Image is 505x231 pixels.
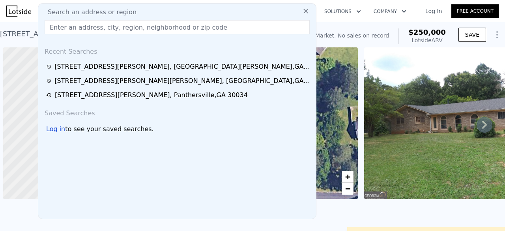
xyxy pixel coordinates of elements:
div: Log in [46,124,65,134]
button: Solutions [318,4,367,19]
span: $250,000 [408,28,446,36]
div: [STREET_ADDRESS][PERSON_NAME] , Panthersville , GA 30034 [55,90,248,100]
div: [STREET_ADDRESS][PERSON_NAME][PERSON_NAME] , [GEOGRAPHIC_DATA] , GA 30331 [54,76,310,86]
span: Search an address or region [41,8,137,17]
a: Log In [416,7,451,15]
div: Lotside ARV [408,36,446,44]
span: to see your saved searches. [65,124,153,134]
span: − [345,184,350,193]
a: [STREET_ADDRESS][PERSON_NAME], Panthersville,GA 30034 [46,90,310,100]
input: Enter an address, city, region, neighborhood or zip code [45,20,310,34]
div: Off Market. No sales on record [305,32,389,39]
button: Company [367,4,413,19]
button: SAVE [458,28,486,42]
span: + [345,172,350,182]
div: Recent Searches [41,41,313,60]
div: [STREET_ADDRESS][PERSON_NAME] , [GEOGRAPHIC_DATA][PERSON_NAME] , GA 30349 [54,62,310,71]
a: [STREET_ADDRESS][PERSON_NAME], [GEOGRAPHIC_DATA][PERSON_NAME],GA 30349 [46,62,310,71]
a: Zoom in [342,171,353,183]
a: Zoom out [342,183,353,195]
button: Show Options [489,27,505,43]
div: Saved Searches [41,102,313,121]
img: Lotside [6,6,31,17]
a: [STREET_ADDRESS][PERSON_NAME][PERSON_NAME], [GEOGRAPHIC_DATA],GA 30331 [46,76,310,86]
a: Free Account [451,4,499,18]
